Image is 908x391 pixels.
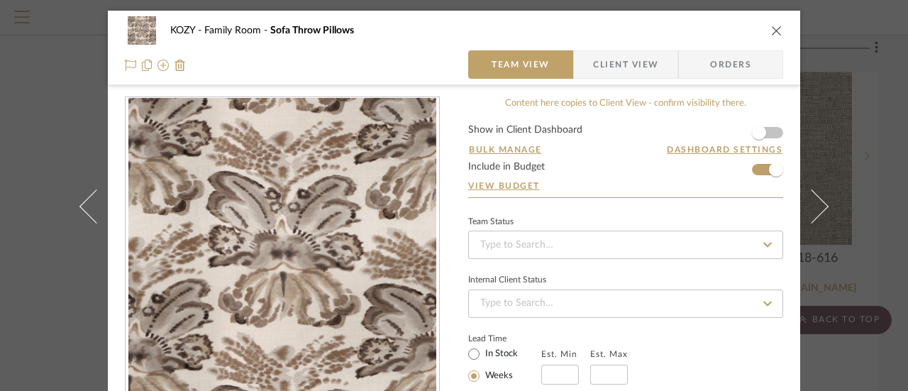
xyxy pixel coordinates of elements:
input: Type to Search… [468,290,783,318]
div: Content here copies to Client View - confirm visibility there. [468,97,783,111]
button: Dashboard Settings [666,143,783,156]
img: Remove from project [175,60,186,71]
span: Sofa Throw Pillows [270,26,354,35]
input: Type to Search… [468,231,783,259]
img: 3452cb62-a439-4fc0-8405-69fddcffcbc9_48x40.jpg [125,16,159,45]
label: Est. Max [590,349,628,359]
button: close [770,24,783,37]
span: KOZY [170,26,204,35]
label: Weeks [482,370,513,382]
div: Internal Client Status [468,277,546,284]
mat-radio-group: Select item type [468,345,541,385]
label: Lead Time [468,332,541,345]
a: View Budget [468,180,783,192]
span: Family Room [204,26,270,35]
label: Est. Min [541,349,577,359]
label: In Stock [482,348,518,360]
span: Client View [593,50,658,79]
button: Bulk Manage [468,143,543,156]
span: Team View [492,50,550,79]
div: Team Status [468,219,514,226]
span: Orders [694,50,767,79]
